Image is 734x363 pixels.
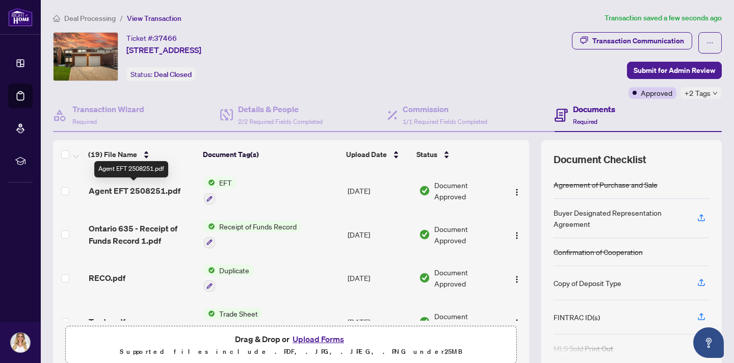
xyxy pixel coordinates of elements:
[605,12,722,24] article: Transaction saved a few seconds ago
[238,103,323,115] h4: Details & People
[88,149,137,160] span: (19) File Name
[434,223,500,246] span: Document Approved
[572,32,692,49] button: Transaction Communication
[120,12,123,24] li: /
[434,179,500,202] span: Document Approved
[513,275,521,283] img: Logo
[434,310,500,333] span: Document Approved
[554,312,600,323] div: FINTRAC ID(s)
[204,221,301,248] button: Status IconReceipt of Funds Record
[403,103,487,115] h4: Commission
[693,327,724,358] button: Open asap
[11,333,30,352] img: Profile Icon
[685,87,711,99] span: +2 Tags
[416,149,437,160] span: Status
[554,277,621,289] div: Copy of Deposit Type
[8,8,33,27] img: logo
[419,185,430,196] img: Document Status
[412,140,501,169] th: Status
[346,149,387,160] span: Upload Date
[554,246,643,257] div: Confirmation of Cooperation
[64,14,116,23] span: Deal Processing
[204,308,262,335] button: Status IconTrade Sheet
[154,70,192,79] span: Deal Closed
[342,140,413,169] th: Upload Date
[419,229,430,240] img: Document Status
[706,39,714,46] span: ellipsis
[513,319,521,327] img: Logo
[554,207,685,229] div: Buyer Designated Representation Agreement
[89,316,125,328] span: Trade.pdf
[554,179,658,190] div: Agreement of Purchase and Sale
[53,15,60,22] span: home
[84,140,199,169] th: (19) File Name
[238,118,323,125] span: 2/2 Required Fields Completed
[54,33,118,81] img: IMG-N12165671_1.jpg
[89,185,180,197] span: Agent EFT 2508251.pdf
[204,265,215,276] img: Status Icon
[344,213,415,256] td: [DATE]
[215,308,262,319] span: Trade Sheet
[554,152,646,167] span: Document Checklist
[573,103,615,115] h4: Documents
[434,267,500,289] span: Document Approved
[72,346,510,358] p: Supported files include .PDF, .JPG, .JPEG, .PNG under 25 MB
[573,118,597,125] span: Required
[509,314,525,330] button: Logo
[344,300,415,344] td: [DATE]
[509,270,525,286] button: Logo
[127,14,181,23] span: View Transaction
[215,221,301,232] span: Receipt of Funds Record
[154,34,177,43] span: 37466
[126,67,196,81] div: Status:
[713,91,718,96] span: down
[72,103,144,115] h4: Transaction Wizard
[235,332,347,346] span: Drag & Drop or
[89,272,125,284] span: RECO.pdf
[204,265,253,292] button: Status IconDuplicate
[215,265,253,276] span: Duplicate
[204,177,215,188] img: Status Icon
[204,177,236,204] button: Status IconEFT
[627,62,722,79] button: Submit for Admin Review
[94,161,168,177] div: Agent EFT 2508251.pdf
[290,332,347,346] button: Upload Forms
[403,118,487,125] span: 1/1 Required Fields Completed
[641,87,672,98] span: Approved
[126,32,177,44] div: Ticket #:
[513,188,521,196] img: Logo
[634,62,715,79] span: Submit for Admin Review
[419,272,430,283] img: Document Status
[509,183,525,199] button: Logo
[509,226,525,243] button: Logo
[419,316,430,327] img: Document Status
[72,118,97,125] span: Required
[592,33,684,49] div: Transaction Communication
[199,140,342,169] th: Document Tag(s)
[513,231,521,240] img: Logo
[344,169,415,213] td: [DATE]
[126,44,201,56] span: [STREET_ADDRESS]
[204,308,215,319] img: Status Icon
[89,222,196,247] span: Ontario 635 - Receipt of Funds Record 1.pdf
[204,221,215,232] img: Status Icon
[215,177,236,188] span: EFT
[344,256,415,300] td: [DATE]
